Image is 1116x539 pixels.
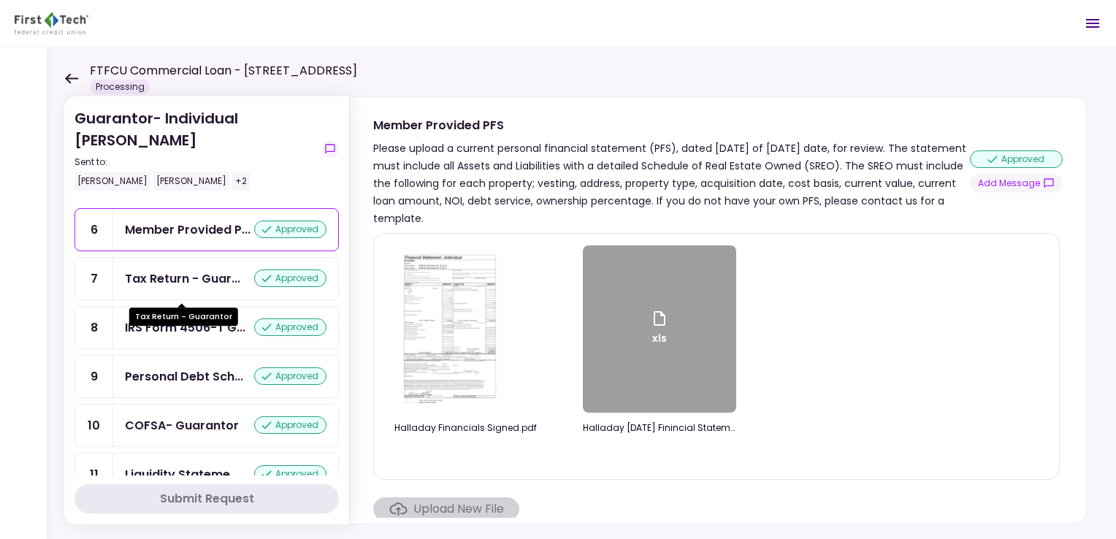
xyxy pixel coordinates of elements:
div: approved [970,150,1063,168]
a: 10COFSA- Guarantorapproved [74,404,339,447]
div: IRS Form 4506-T Guarantor [125,318,245,337]
div: Liquidity Statements - Guarantor [125,465,239,483]
div: approved [254,269,326,287]
div: +2 [232,172,250,191]
div: approved [254,318,326,336]
div: approved [254,465,326,483]
div: Member Provided PFS [125,221,251,239]
div: COFSA- Guarantor [125,416,239,435]
button: show-messages [321,140,339,158]
div: 8 [75,307,113,348]
div: 9 [75,356,113,397]
a: 8IRS Form 4506-T Guarantorapproved [74,306,339,349]
div: Member Provided PFSPlease upload a current personal financial statement (PFS), dated [DATE] of [D... [349,96,1087,524]
div: Member Provided PFS [373,116,970,134]
div: Personal Debt Schedule [125,367,243,386]
div: Processing [90,80,150,94]
div: [PERSON_NAME] [74,172,150,191]
div: 11 [75,454,113,495]
div: Halladay Financials Signed.pdf [389,421,542,435]
button: show-messages [970,174,1063,193]
div: Sent to: [74,156,316,169]
div: Tax Return - Guarantor [129,307,238,326]
div: Guarantor- Individual [PERSON_NAME] [74,107,316,191]
h1: FTFCU Commercial Loan - [STREET_ADDRESS] [90,62,357,80]
div: 10 [75,405,113,446]
div: [PERSON_NAME] [153,172,229,191]
div: Halladay 8-15-2025 Finincial Statement.xls [583,421,736,435]
a: 9Personal Debt Scheduleapproved [74,355,339,398]
div: Tax Return - Guarantor [125,269,240,288]
span: Click here to upload the required document [373,497,519,521]
div: 7 [75,258,113,299]
button: Open menu [1075,6,1110,41]
div: approved [254,367,326,385]
button: Submit Request [74,484,339,513]
a: 7Tax Return - Guarantorapproved [74,257,339,300]
div: 6 [75,209,113,251]
div: xls [651,310,668,349]
a: 11Liquidity Statements - Guarantorapproved [74,453,339,496]
div: approved [254,416,326,434]
div: Please upload a current personal financial statement (PFS), dated [DATE] of [DATE] date, for revi... [373,139,970,227]
a: 6Member Provided PFSapproved [74,208,339,251]
img: Partner icon [15,12,88,34]
div: approved [254,221,326,238]
div: Submit Request [160,490,254,508]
